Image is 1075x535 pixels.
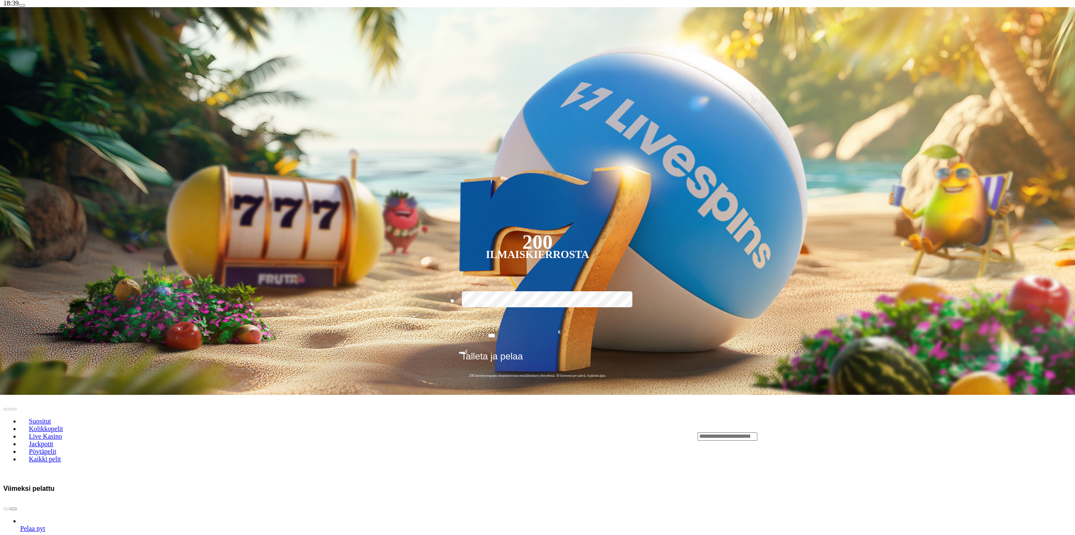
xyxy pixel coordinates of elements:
[26,455,64,463] span: Kaikki pelit
[522,237,552,247] div: 200
[465,349,468,354] span: €
[558,328,561,336] span: €
[568,290,615,314] label: €250
[26,433,66,440] span: Live Kasino
[10,408,17,410] button: next slide
[20,525,45,532] a: Tome of Madness
[26,425,66,432] span: Kolikkopelit
[459,351,616,368] button: Talleta ja pelaa
[10,508,17,510] button: next slide
[514,290,561,314] label: €150
[461,351,523,368] span: Talleta ja pelaa
[20,525,45,532] span: Pelaa nyt
[3,484,55,492] h3: Viimeksi pelattu
[26,418,54,425] span: Suositut
[3,408,10,410] button: prev slide
[459,373,616,378] span: 200 kierrätysvapaata ilmaiskierrosta ensitalletuksen yhteydessä. 50 kierrosta per päivä, 4 päivän...
[3,395,1072,477] header: Lobby
[20,445,65,458] a: Pöytäpelit
[460,290,507,314] label: €50
[3,403,681,470] nav: Lobby
[486,250,589,260] div: Ilmaiskierrosta
[20,430,71,442] a: Live Kasino
[20,452,70,465] a: Kaikki pelit
[20,415,60,427] a: Suositut
[19,4,25,7] button: menu
[20,437,62,450] a: Jackpotit
[3,508,10,510] button: prev slide
[26,440,57,447] span: Jackpotit
[20,422,72,435] a: Kolikkopelit
[26,448,60,455] span: Pöytäpelit
[698,432,757,441] input: Search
